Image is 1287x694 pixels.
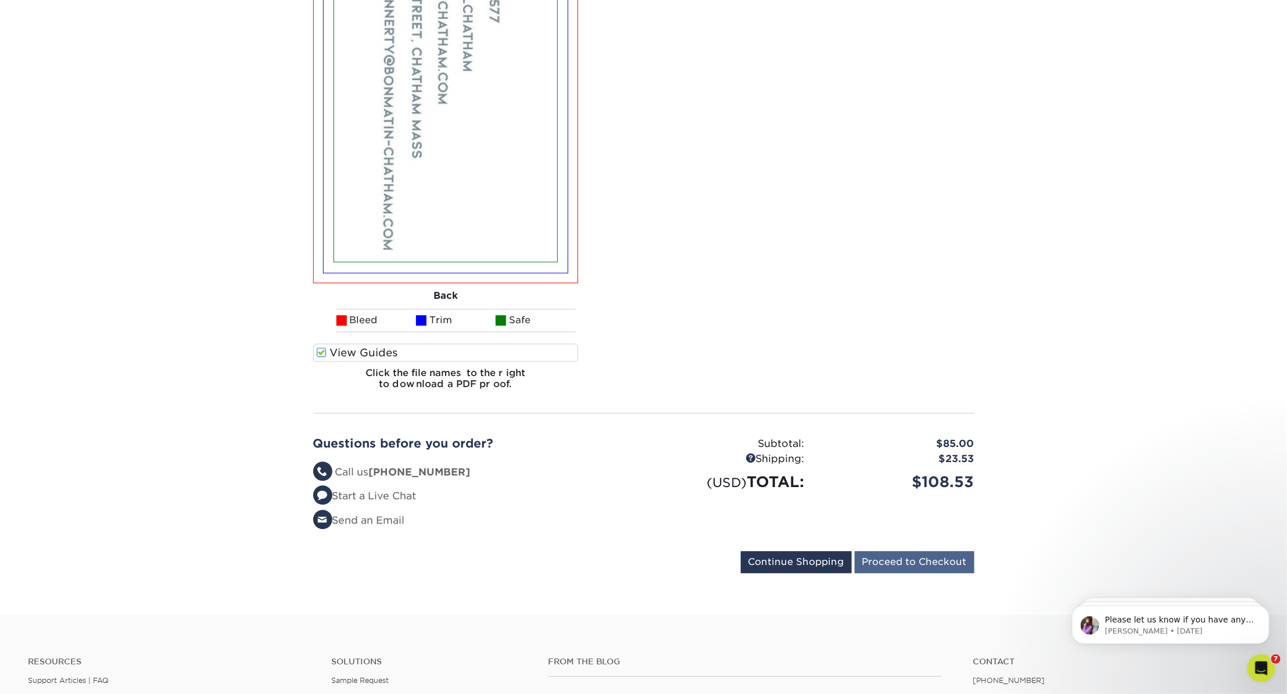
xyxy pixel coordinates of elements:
a: Send an Email [313,514,405,526]
li: Safe [496,309,575,332]
h6: Click the file names to the right to download a PDF proof. [313,367,579,399]
a: Contact [973,657,1259,667]
div: Back [313,283,579,309]
li: Call us [313,465,635,480]
div: Subtotal: [644,437,813,452]
strong: [PHONE_NUMBER] [369,466,471,478]
li: Trim [416,309,496,332]
span: 7 [1271,654,1281,664]
iframe: Intercom live chat [1247,654,1275,682]
h4: From the Blog [548,657,941,667]
a: [PHONE_NUMBER] [973,676,1045,685]
div: Shipping: [644,452,813,467]
small: (USD) [707,475,747,490]
h4: Resources [28,657,314,667]
div: TOTAL: [644,471,813,493]
div: $108.53 [813,471,983,493]
h4: Solutions [331,657,530,667]
div: $85.00 [813,437,983,452]
a: Start a Live Chat [313,490,417,502]
a: Sample Request [331,676,389,685]
input: Proceed to Checkout [855,551,974,573]
iframe: Intercom notifications message [1055,581,1287,663]
input: Continue Shopping [741,551,852,573]
li: Bleed [336,309,416,332]
div: $23.53 [813,452,983,467]
h2: Questions before you order? [313,437,635,450]
label: View Guides [313,344,579,362]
